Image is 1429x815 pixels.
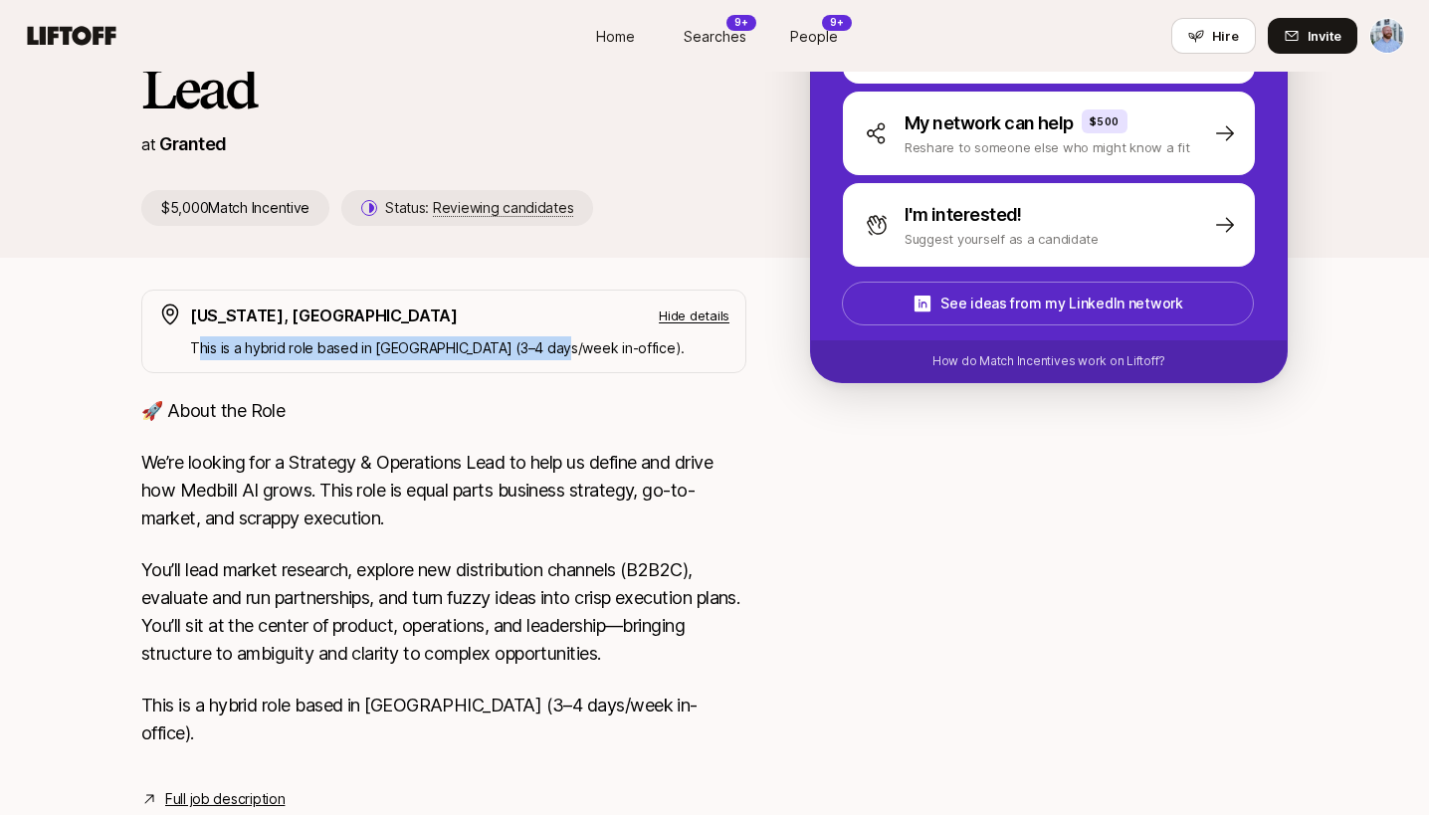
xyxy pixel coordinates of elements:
img: Taft Love [1370,19,1404,53]
span: Reviewing candidates [433,199,573,217]
button: Hire [1171,18,1256,54]
p: Hide details [659,306,729,325]
p: Status: [385,196,573,220]
a: Searches9+ [665,18,764,55]
p: Reshare to someone else who might know a fit [905,137,1190,157]
p: 🚀 About the Role [141,397,746,425]
a: Granted [159,133,226,154]
p: This is a hybrid role based in [GEOGRAPHIC_DATA] (3–4 days/week in-office). [190,336,729,360]
a: People9+ [764,18,864,55]
span: Home [596,26,635,47]
p: This is a hybrid role based in [GEOGRAPHIC_DATA] (3–4 days/week in-office). [141,692,746,747]
button: Invite [1268,18,1357,54]
span: Hire [1212,26,1239,46]
p: You’ll lead market research, explore new distribution channels (B2B2C), evaluate and run partners... [141,556,746,668]
p: [US_STATE], [GEOGRAPHIC_DATA] [190,303,458,328]
button: See ideas from my LinkedIn network [842,282,1254,325]
p: My network can help [905,109,1074,137]
p: $5,000 Match Incentive [141,190,329,226]
p: We’re looking for a Strategy & Operations Lead to help us define and drive how Medbill AI grows. ... [141,449,746,532]
p: See ideas from my LinkedIn network [940,292,1182,315]
span: People [790,26,838,47]
p: at [141,131,155,157]
span: Searches [684,26,746,47]
p: 9+ [830,15,844,30]
a: Home [565,18,665,55]
p: 9+ [734,15,748,30]
button: Taft Love [1369,18,1405,54]
p: How do Match Incentives work on Liftoff? [932,352,1165,370]
p: $500 [1090,113,1120,129]
a: Full job description [165,787,285,811]
span: Invite [1308,26,1341,46]
p: Suggest yourself as a candidate [905,229,1099,249]
p: I'm interested! [905,201,1022,229]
